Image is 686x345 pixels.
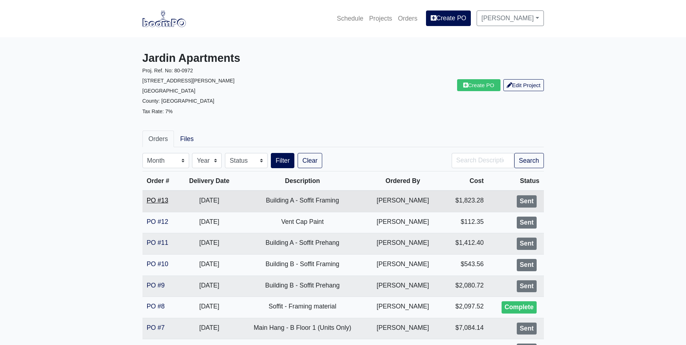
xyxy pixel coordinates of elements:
[488,171,544,191] th: Status
[147,303,165,310] a: PO #8
[366,191,439,212] td: [PERSON_NAME]
[180,276,239,297] td: [DATE]
[239,297,366,318] td: Soffit - Framing material
[142,88,196,94] small: [GEOGRAPHIC_DATA]
[426,10,471,26] a: Create PO
[517,259,536,271] div: Sent
[239,191,366,212] td: Building A - Soffit Framing
[142,78,235,84] small: [STREET_ADDRESS][PERSON_NAME]
[366,297,439,318] td: [PERSON_NAME]
[147,260,169,268] a: PO #10
[142,10,186,27] img: boomPO
[366,171,439,191] th: Ordered By
[142,131,174,147] a: Orders
[239,233,366,255] td: Building A - Soffit Prehang
[239,254,366,276] td: Building B - Soffit Framing
[366,212,439,233] td: [PERSON_NAME]
[452,153,514,168] input: Search
[439,318,488,339] td: $7,084.14
[366,254,439,276] td: [PERSON_NAME]
[517,280,536,293] div: Sent
[180,254,239,276] td: [DATE]
[147,324,165,331] a: PO #7
[271,153,294,168] button: Filter
[142,52,338,65] h3: Jardin Apartments
[439,191,488,212] td: $1,823.28
[439,233,488,255] td: $1,412.40
[239,212,366,233] td: Vent Cap Paint
[439,212,488,233] td: $112.35
[180,297,239,318] td: [DATE]
[239,171,366,191] th: Description
[457,79,500,91] a: Create PO
[439,276,488,297] td: $2,080.72
[239,318,366,339] td: Main Hang - B Floor 1 (Units Only)
[180,212,239,233] td: [DATE]
[366,318,439,339] td: [PERSON_NAME]
[366,276,439,297] td: [PERSON_NAME]
[142,68,193,73] small: Proj. Ref. No: 80-0972
[366,10,395,26] a: Projects
[147,197,169,204] a: PO #13
[334,10,366,26] a: Schedule
[439,254,488,276] td: $543.56
[180,191,239,212] td: [DATE]
[502,301,536,314] div: Complete
[439,171,488,191] th: Cost
[477,10,544,26] a: [PERSON_NAME]
[142,98,214,104] small: County: [GEOGRAPHIC_DATA]
[439,297,488,318] td: $2,097.52
[395,10,420,26] a: Orders
[366,233,439,255] td: [PERSON_NAME]
[517,238,536,250] div: Sent
[147,282,165,289] a: PO #9
[147,218,169,225] a: PO #12
[180,318,239,339] td: [DATE]
[142,108,173,114] small: Tax Rate: 7%
[174,131,200,147] a: Files
[503,79,544,91] a: Edit Project
[517,323,536,335] div: Sent
[239,276,366,297] td: Building B - Soffit Prehang
[180,233,239,255] td: [DATE]
[180,171,239,191] th: Delivery Date
[142,171,180,191] th: Order #
[517,195,536,208] div: Sent
[298,153,322,168] a: Clear
[147,239,169,246] a: PO #11
[514,153,544,168] button: Search
[517,217,536,229] div: Sent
